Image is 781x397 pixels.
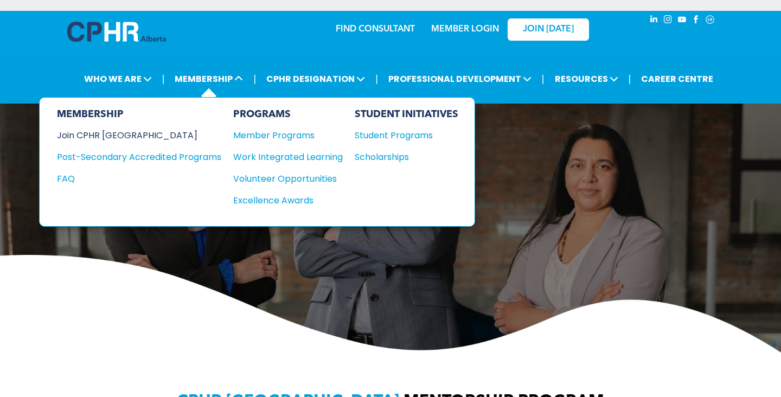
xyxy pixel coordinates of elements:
div: Student Programs [355,129,448,142]
a: Volunteer Opportunities [233,172,343,185]
a: Scholarships [355,150,458,164]
a: linkedin [648,14,660,28]
a: Social network [704,14,716,28]
a: Post-Secondary Accredited Programs [57,150,221,164]
li: | [375,68,378,90]
span: CPHR DESIGNATION [263,69,368,89]
li: | [542,68,545,90]
div: PROGRAMS [233,108,343,120]
div: Volunteer Opportunities [233,172,332,185]
a: CAREER CENTRE [638,69,716,89]
div: Work Integrated Learning [233,150,332,164]
span: RESOURCES [552,69,622,89]
a: youtube [676,14,688,28]
a: JOIN [DATE] [508,18,589,41]
li: | [253,68,256,90]
div: Join CPHR [GEOGRAPHIC_DATA] [57,129,205,142]
div: FAQ [57,172,205,185]
a: Member Programs [233,129,343,142]
div: STUDENT INITIATIVES [355,108,458,120]
a: Join CPHR [GEOGRAPHIC_DATA] [57,129,221,142]
a: facebook [690,14,702,28]
li: | [629,68,631,90]
span: MEMBERSHIP [171,69,246,89]
div: Excellence Awards [233,194,332,207]
a: Student Programs [355,129,458,142]
li: | [162,68,165,90]
img: A blue and white logo for cp alberta [67,22,166,42]
a: Work Integrated Learning [233,150,343,164]
div: Member Programs [233,129,332,142]
a: Excellence Awards [233,194,343,207]
a: MEMBER LOGIN [431,25,499,34]
a: FIND CONSULTANT [336,25,415,34]
span: PROFESSIONAL DEVELOPMENT [385,69,535,89]
a: FAQ [57,172,221,185]
span: WHO WE ARE [81,69,155,89]
a: instagram [662,14,674,28]
span: JOIN [DATE] [523,24,574,35]
div: Post-Secondary Accredited Programs [57,150,205,164]
div: MEMBERSHIP [57,108,221,120]
div: Scholarships [355,150,448,164]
